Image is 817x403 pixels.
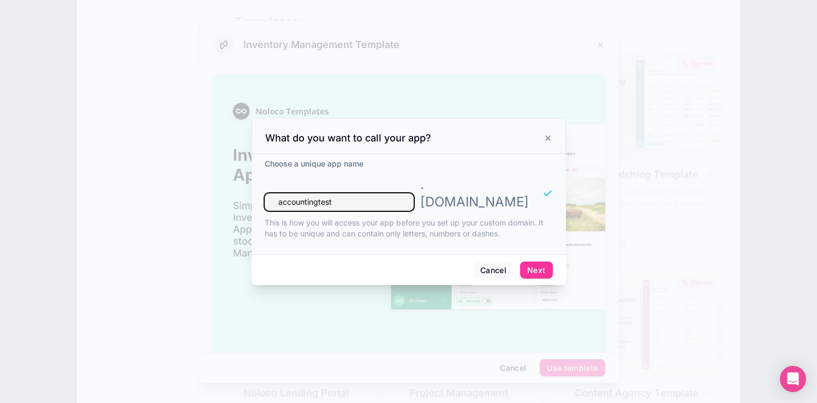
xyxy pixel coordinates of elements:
[265,158,363,169] label: Choose a unique app name
[265,132,431,145] h3: What do you want to call your app?
[473,262,514,279] button: Cancel
[780,366,806,392] div: Open Intercom Messenger
[520,262,552,279] button: Next
[265,217,553,239] p: This is how you will access your app before you set up your custom domain. It has to be unique an...
[420,176,529,211] p: . [DOMAIN_NAME]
